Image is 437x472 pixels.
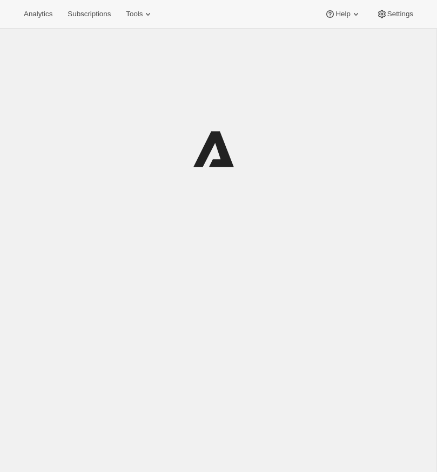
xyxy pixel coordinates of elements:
[387,10,413,18] span: Settings
[335,10,350,18] span: Help
[119,6,160,22] button: Tools
[318,6,367,22] button: Help
[126,10,143,18] span: Tools
[24,10,52,18] span: Analytics
[17,6,59,22] button: Analytics
[68,10,111,18] span: Subscriptions
[61,6,117,22] button: Subscriptions
[370,6,420,22] button: Settings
